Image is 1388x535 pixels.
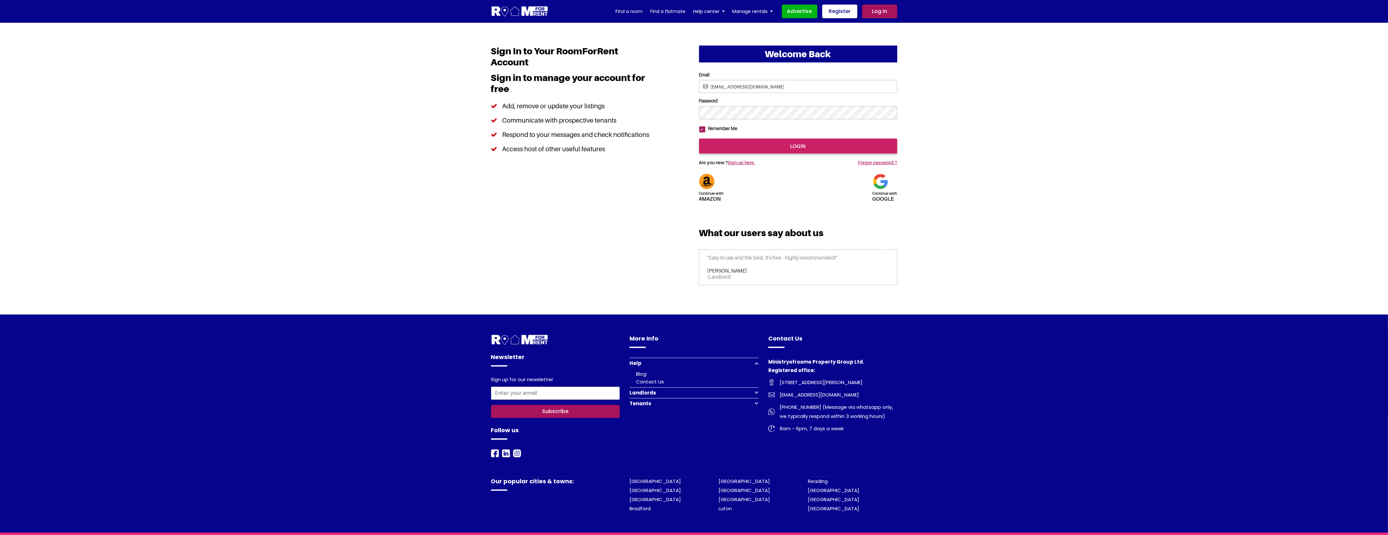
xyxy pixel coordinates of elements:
[768,425,775,432] img: Room For Rent
[491,426,620,440] h4: Follow us
[728,160,755,165] a: Sign up here.
[699,189,724,201] h5: Amazon
[873,174,888,189] img: Google
[502,449,510,457] a: LinkedIn
[629,505,651,512] a: Bradford
[629,334,759,348] h4: More Info
[768,392,775,398] img: Room For Rent
[699,191,724,196] span: Continue with
[768,379,775,386] img: Room For Rent
[768,390,897,399] a: [EMAIL_ADDRESS][DOMAIN_NAME]
[491,142,655,156] li: Access host of other useful features
[775,424,844,433] span: 8am - 6pm, 7 days a week
[513,449,521,457] a: Instagram
[491,72,655,99] h3: Sign in to manage your account for free
[768,424,897,433] a: 8am - 6pm, 7 days a week
[513,449,521,457] img: Room For Rent
[694,7,725,16] a: Help center
[491,377,553,384] label: Sign up for our newsletter
[768,358,897,378] h4: Ministryofrooms Property Group Ltd. Registered office:
[808,505,859,512] a: [GEOGRAPHIC_DATA]
[719,478,770,485] a: [GEOGRAPHIC_DATA]
[636,370,646,377] a: Blog
[629,478,681,485] a: [GEOGRAPHIC_DATA]
[808,487,859,494] a: [GEOGRAPHIC_DATA]
[491,477,620,491] h4: Our popular cities & towns:
[491,6,549,18] img: Logo for Room for Rent, featuring a welcoming design with a house icon and modern typography
[858,160,897,165] a: Forgot password ?
[775,390,859,399] span: [EMAIL_ADDRESS][DOMAIN_NAME]
[491,387,620,400] input: Enter your email
[699,154,811,169] h5: Are you new ?
[873,189,897,201] h5: google
[491,353,620,367] h4: Newsletter
[629,487,681,494] a: [GEOGRAPHIC_DATA]
[862,5,897,18] a: Log in
[706,126,738,131] label: Remember Me
[629,496,681,503] a: [GEOGRAPHIC_DATA]
[699,139,897,154] input: login
[699,178,724,201] a: Continue withAmazon
[491,405,620,418] button: Subscribe
[491,449,499,457] a: Facebook
[768,403,897,421] a: [PHONE_NUMBER] (Message via whatsapp only, we typically respond within 3 working hours)
[699,72,897,78] label: Email
[491,113,655,127] li: Communicate with prospective tenants
[699,98,897,104] label: Password
[768,334,897,348] h4: Contact Us
[719,487,770,494] a: [GEOGRAPHIC_DATA]
[502,449,510,457] img: Room For Rent
[491,449,499,457] img: Room For Rent
[873,178,897,201] a: Continue withgoogle
[699,227,897,243] h3: What our users say about us
[636,378,664,385] a: Contact Us
[768,378,897,387] a: [STREET_ADDRESS][PERSON_NAME]
[699,174,715,189] img: Amazon
[491,334,549,346] img: Room For Rent
[491,127,655,142] li: Respond to your messages and check notifications
[491,46,655,72] h1: Sign In to Your RoomForRent Account
[733,7,773,16] a: Manage rentals
[782,5,817,18] a: Advertise
[873,191,897,196] span: Continue with
[651,7,686,16] a: Find a flatmate
[808,496,859,503] a: [GEOGRAPHIC_DATA]
[775,378,863,387] span: [STREET_ADDRESS][PERSON_NAME]
[719,496,770,503] a: [GEOGRAPHIC_DATA]
[822,5,857,18] a: Register
[629,398,759,409] button: Tenants
[699,46,897,62] h2: Welcome Back
[775,403,897,421] span: [PHONE_NUMBER] (Message via whatsapp only, we typically respond within 3 working hours)
[699,80,897,93] input: Email
[707,255,889,267] p: "Easy to use and the best, it's free - highly recommended!"
[707,268,889,274] h6: [PERSON_NAME]
[616,7,643,16] a: Find a room
[629,387,759,398] button: Landlords
[808,478,828,485] a: Reading
[629,358,759,368] button: Help
[768,408,775,415] img: Room For Rent
[491,99,655,113] li: Add, remove or update your listings
[719,505,732,512] a: Luton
